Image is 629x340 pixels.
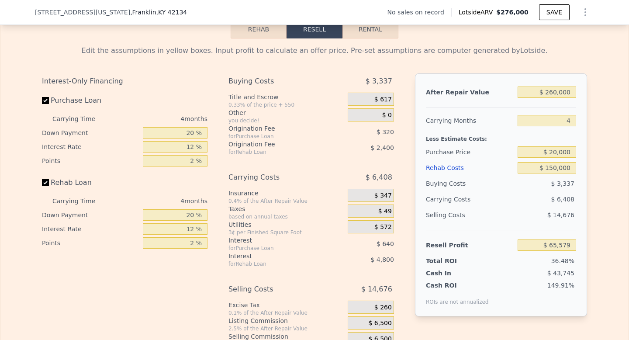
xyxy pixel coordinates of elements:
[426,207,514,223] div: Selling Costs
[551,257,574,264] span: 36.48%
[228,108,344,117] div: Other
[228,101,344,108] div: 0.33% of the price + 550
[42,97,49,104] input: Purchase Loan
[228,73,326,89] div: Buying Costs
[426,113,514,128] div: Carrying Months
[366,73,392,89] span: $ 3,337
[42,73,207,89] div: Interest-Only Financing
[228,205,344,213] div: Taxes
[426,176,514,191] div: Buying Costs
[228,93,344,101] div: Title and Escrow
[426,144,514,160] div: Purchase Price
[374,192,392,200] span: $ 347
[228,220,344,229] div: Utilities
[426,160,514,176] div: Rehab Costs
[42,179,49,186] input: Rehab Loan
[426,191,480,207] div: Carrying Costs
[374,223,392,231] span: $ 572
[228,170,326,185] div: Carrying Costs
[228,252,326,260] div: Interest
[42,154,139,168] div: Points
[42,126,139,140] div: Down Payment
[228,325,344,332] div: 2.5% of the After Repair Value
[377,128,394,135] span: $ 320
[35,8,130,17] span: [STREET_ADDRESS][US_STATE]
[42,208,139,222] div: Down Payment
[426,281,489,290] div: Cash ROI
[370,144,394,151] span: $ 2,400
[368,319,391,327] span: $ 6,500
[113,194,207,208] div: 4 months
[426,257,480,265] div: Total ROI
[228,260,326,267] div: for Rehab Loan
[228,281,326,297] div: Selling Costs
[228,117,344,124] div: you decide!
[228,213,344,220] div: based on annual taxes
[228,236,326,245] div: Interest
[551,196,574,203] span: $ 6,408
[228,309,344,316] div: 0.1% of the After Repair Value
[496,9,529,16] span: $276,000
[366,170,392,185] span: $ 6,408
[228,301,344,309] div: Excise Tax
[377,240,394,247] span: $ 640
[547,270,574,277] span: $ 43,745
[52,112,109,126] div: Carrying Time
[287,20,342,38] button: Resell
[374,96,392,104] span: $ 617
[547,212,574,219] span: $ 14,676
[228,140,326,149] div: Origination Fee
[382,111,392,119] span: $ 0
[228,316,344,325] div: Listing Commission
[42,222,139,236] div: Interest Rate
[228,229,344,236] div: 3¢ per Finished Square Foot
[156,9,187,16] span: , KY 42134
[42,140,139,154] div: Interest Rate
[539,4,570,20] button: SAVE
[361,281,392,297] span: $ 14,676
[387,8,451,17] div: No sales on record
[426,269,480,278] div: Cash In
[378,208,392,215] span: $ 49
[42,93,139,108] label: Purchase Loan
[547,282,574,289] span: 149.91%
[228,198,344,205] div: 0.4% of the After Repair Value
[113,112,207,126] div: 4 months
[342,20,398,38] button: Rental
[426,290,489,305] div: ROIs are not annualized
[577,3,594,21] button: Show Options
[228,133,326,140] div: for Purchase Loan
[231,20,287,38] button: Rehab
[551,180,574,187] span: $ 3,337
[42,175,139,191] label: Rehab Loan
[426,84,514,100] div: After Repair Value
[42,45,587,56] div: Edit the assumptions in yellow boxes. Input profit to calculate an offer price. Pre-set assumptio...
[228,149,326,156] div: for Rehab Loan
[228,245,326,252] div: for Purchase Loan
[228,189,344,198] div: Insurance
[426,237,514,253] div: Resell Profit
[374,304,392,312] span: $ 260
[426,128,576,144] div: Less Estimate Costs:
[130,8,187,17] span: , Franklin
[42,236,139,250] div: Points
[370,256,394,263] span: $ 4,800
[459,8,496,17] span: Lotside ARV
[228,124,326,133] div: Origination Fee
[52,194,109,208] div: Carrying Time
